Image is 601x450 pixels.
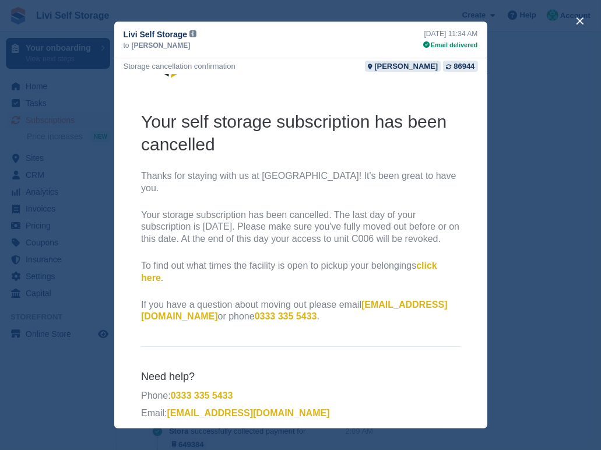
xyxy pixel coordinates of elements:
[124,40,129,51] span: to
[571,12,589,30] button: close
[365,61,441,72] a: [PERSON_NAME]
[124,29,188,40] span: Livi Self Storage
[374,61,438,72] div: [PERSON_NAME]
[27,186,323,208] a: click here
[443,61,477,72] a: 86944
[57,316,119,326] a: 0333 335 5433
[27,36,346,81] h2: Your self storage subscription has been cancelled
[27,333,346,345] p: Email:
[27,296,346,309] h6: Need help?
[124,61,236,72] div: Storage cancellation confirmation
[423,40,478,50] div: Email delivered
[27,315,346,328] p: Phone:
[454,61,475,72] div: 86944
[423,29,478,39] div: [DATE] 11:34 AM
[189,30,196,37] img: icon-info-grey-7440780725fd019a000dd9b08b2336e03edf1995a4989e88bcd33f0948082b44.svg
[27,185,346,210] p: To find out what times the facility is open to pickup your belongings .
[52,333,215,343] a: [EMAIL_ADDRESS][DOMAIN_NAME]
[27,135,346,171] p: Your storage subscription has been cancelled. The last day of your subscription is [DATE]. Please...
[132,40,191,51] span: [PERSON_NAME]
[27,224,346,249] p: If you have a question about moving out please email or phone .
[27,96,346,120] p: Thanks for staying with us at [GEOGRAPHIC_DATA]! It's been great to have you.
[140,237,203,247] a: 0333 335 5433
